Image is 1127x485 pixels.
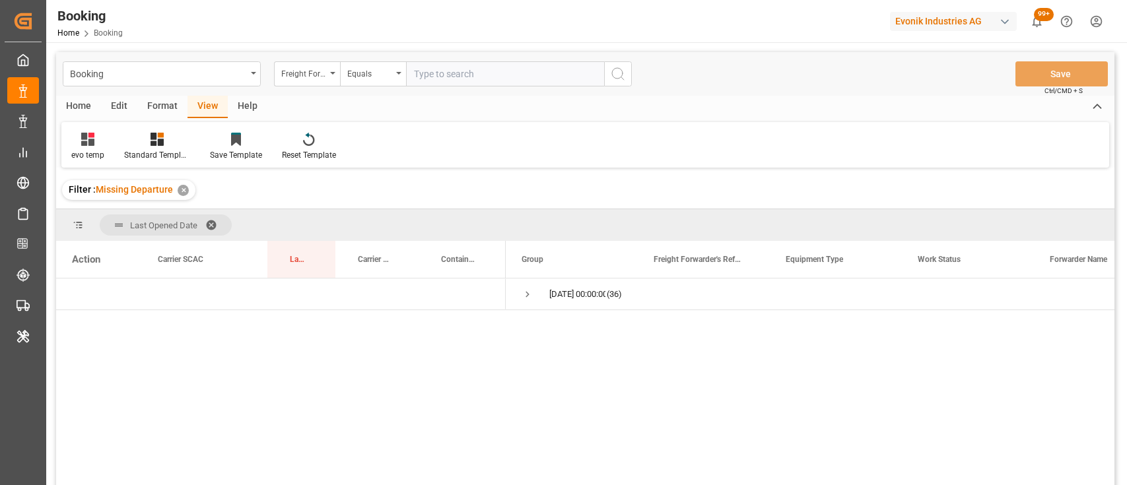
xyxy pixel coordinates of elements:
[72,253,100,265] div: Action
[210,149,262,161] div: Save Template
[786,255,843,264] span: Equipment Type
[281,65,326,80] div: Freight Forwarder's Reference No.
[69,184,96,195] span: Filter :
[101,96,137,118] div: Edit
[56,96,101,118] div: Home
[441,255,478,264] span: Container No.
[604,61,632,86] button: search button
[340,61,406,86] button: open menu
[406,61,604,86] input: Type to search
[1022,7,1052,36] button: show 105 new notifications
[282,149,336,161] div: Reset Template
[890,12,1017,31] div: Evonik Industries AG
[56,278,506,310] div: Press SPACE to select this row.
[1044,86,1083,96] span: Ctrl/CMD + S
[57,28,79,38] a: Home
[549,279,605,309] div: [DATE] 00:00:00
[178,185,189,196] div: ✕
[654,255,742,264] span: Freight Forwarder's Reference No.
[358,255,391,264] span: Carrier Booking No.
[137,96,188,118] div: Format
[274,61,340,86] button: open menu
[57,6,123,26] div: Booking
[522,255,543,264] span: Group
[158,255,203,264] span: Carrier SCAC
[130,220,197,230] span: Last Opened Date
[1052,7,1081,36] button: Help Center
[918,255,961,264] span: Work Status
[347,65,392,80] div: Equals
[63,61,261,86] button: open menu
[1034,8,1054,21] span: 99+
[124,149,190,161] div: Standard Templates
[71,149,104,161] div: evo temp
[890,9,1022,34] button: Evonik Industries AG
[607,279,622,309] span: (36)
[70,65,246,81] div: Booking
[1050,255,1107,264] span: Forwarder Name
[188,96,228,118] div: View
[96,184,173,195] span: Missing Departure
[1015,61,1108,86] button: Save
[290,255,308,264] span: Last Opened By
[228,96,267,118] div: Help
